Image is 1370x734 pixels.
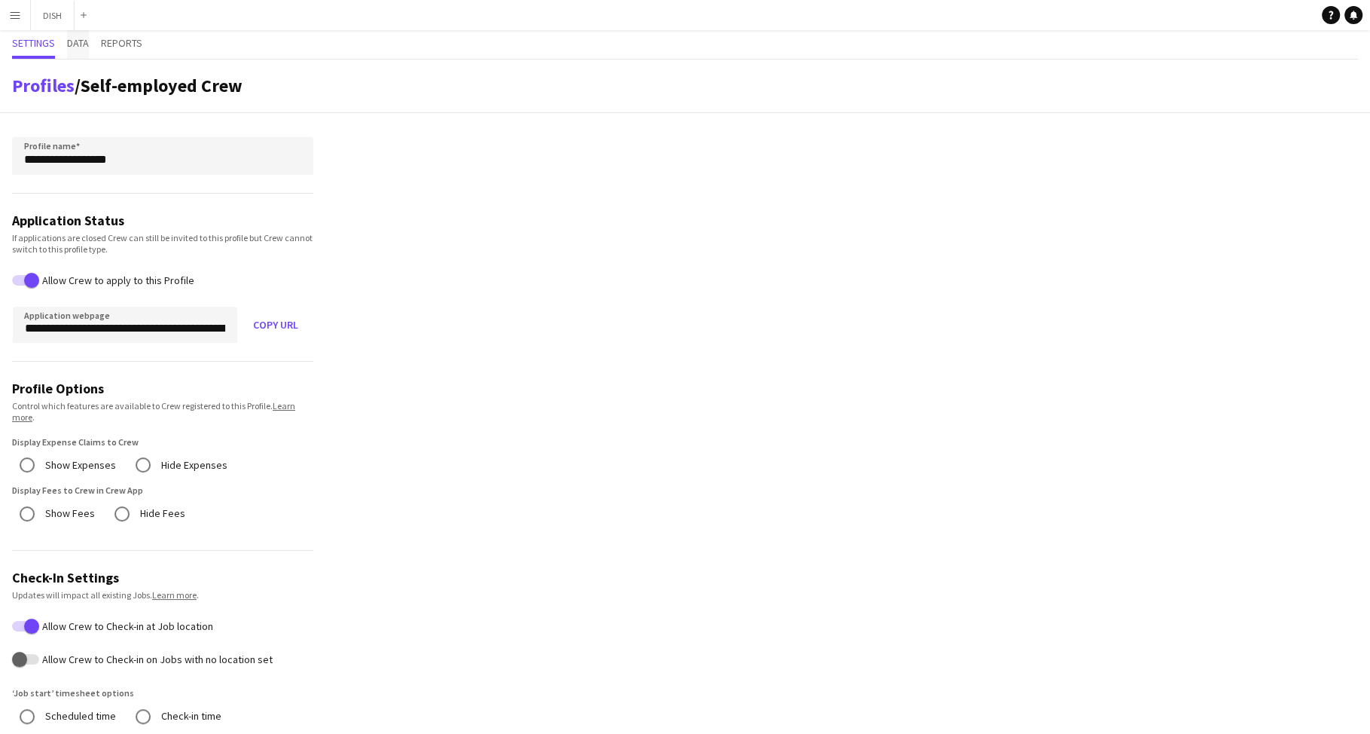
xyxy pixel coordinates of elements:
label: Show Expenses [42,454,116,477]
h3: Application Status [12,212,313,229]
label: Allow Crew to Check-in at Job location [39,619,213,632]
label: Show Fees [42,502,95,525]
button: Copy URL [238,307,313,343]
a: Learn more [152,589,197,601]
h3: Check-In Settings [12,569,313,586]
label: Check-in time [158,705,221,728]
div: If applications are closed Crew can still be invited to this profile but Crew cannot switch to th... [12,232,313,255]
a: Learn more [12,400,295,423]
label: Allow Crew to Check-in on Jobs with no location set [39,653,273,665]
div: Updates will impact all existing Jobs. . [12,589,313,601]
label: Hide Expenses [158,454,227,477]
button: DISH [31,1,75,30]
label: Scheduled time [42,705,116,728]
a: Profiles [12,74,75,97]
span: Self-employed Crew [81,74,243,97]
span: Reports [101,38,142,48]
label: ‘Job start’ timesheet options [12,687,134,699]
h1: / [12,75,243,97]
div: Control which features are available to Crew registered to this Profile. . [12,400,313,423]
h3: Profile Options [12,380,313,397]
span: Settings [12,38,55,48]
label: Display Fees to Crew in Crew App [12,485,143,496]
span: Data [67,38,89,48]
label: Hide Fees [137,502,185,525]
label: Display Expense Claims to Crew [12,436,139,448]
label: Allow Crew to apply to this Profile [39,274,194,286]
